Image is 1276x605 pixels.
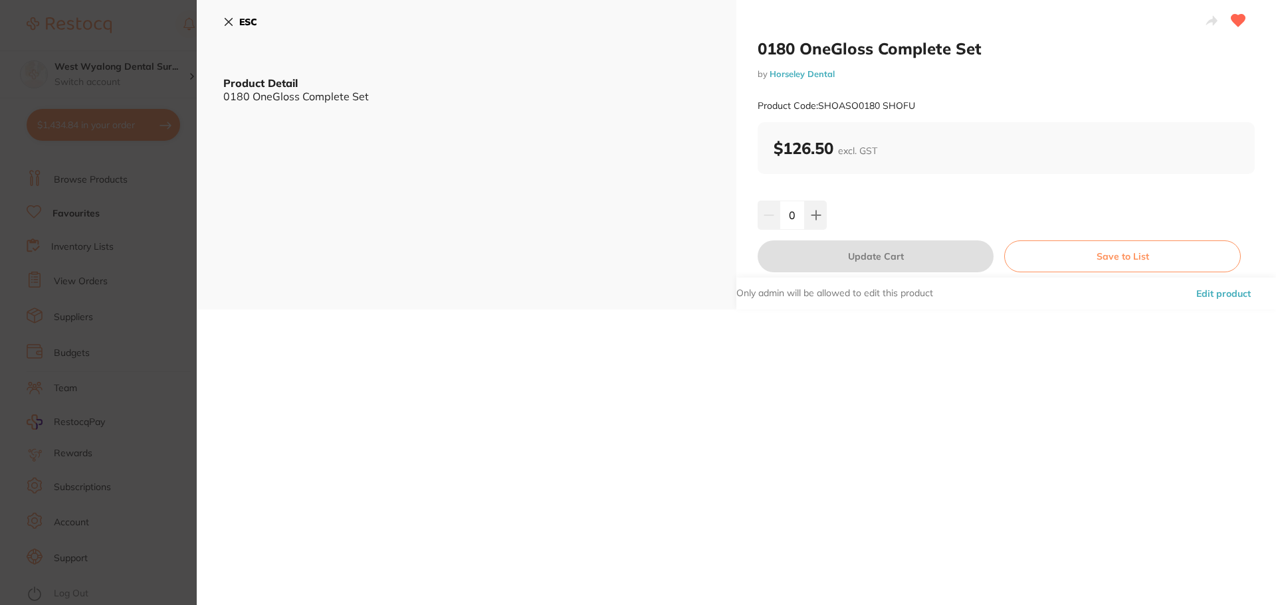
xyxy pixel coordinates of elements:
[774,138,877,158] b: $126.50
[223,11,257,33] button: ESC
[736,287,933,300] p: Only admin will be allowed to edit this product
[223,90,710,102] div: 0180 OneGloss Complete Set
[838,145,877,157] span: excl. GST
[758,100,915,112] small: Product Code: SHOASO0180 SHOFU
[239,16,257,28] b: ESC
[758,39,1255,58] h2: 0180 OneGloss Complete Set
[770,68,835,79] a: Horseley Dental
[758,240,994,272] button: Update Cart
[1192,278,1255,309] button: Edit product
[223,76,298,90] b: Product Detail
[1004,240,1241,272] button: Save to List
[758,69,1255,79] small: by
